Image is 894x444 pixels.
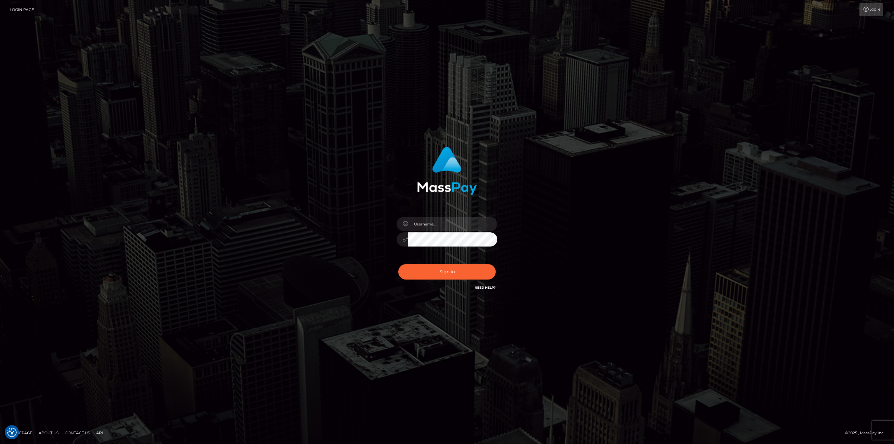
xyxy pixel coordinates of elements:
[10,3,34,16] a: Login Page
[845,430,889,436] div: © 2025 , MassPay Inc.
[36,428,61,438] a: About Us
[859,3,883,16] a: Login
[398,264,496,280] button: Sign in
[417,147,477,195] img: MassPay Login
[475,286,496,290] a: Need Help?
[62,428,92,438] a: Contact Us
[408,217,497,231] input: Username...
[94,428,106,438] a: API
[7,428,17,437] img: Revisit consent button
[7,428,35,438] a: Homepage
[7,428,17,437] button: Consent Preferences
